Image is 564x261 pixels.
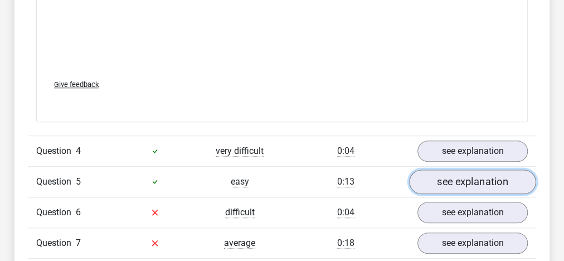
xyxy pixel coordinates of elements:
[76,207,81,217] span: 6
[225,207,255,218] span: difficult
[417,141,528,162] a: see explanation
[36,144,76,158] span: Question
[337,238,354,249] span: 0:18
[409,170,536,194] a: see explanation
[76,146,81,156] span: 4
[337,146,354,157] span: 0:04
[36,236,76,250] span: Question
[216,146,264,157] span: very difficult
[337,176,354,187] span: 0:13
[54,80,99,89] span: Give feedback
[417,202,528,223] a: see explanation
[36,175,76,188] span: Question
[417,233,528,254] a: see explanation
[76,176,81,187] span: 5
[224,238,255,249] span: average
[36,206,76,219] span: Question
[337,207,354,218] span: 0:04
[76,238,81,248] span: 7
[231,176,249,187] span: easy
